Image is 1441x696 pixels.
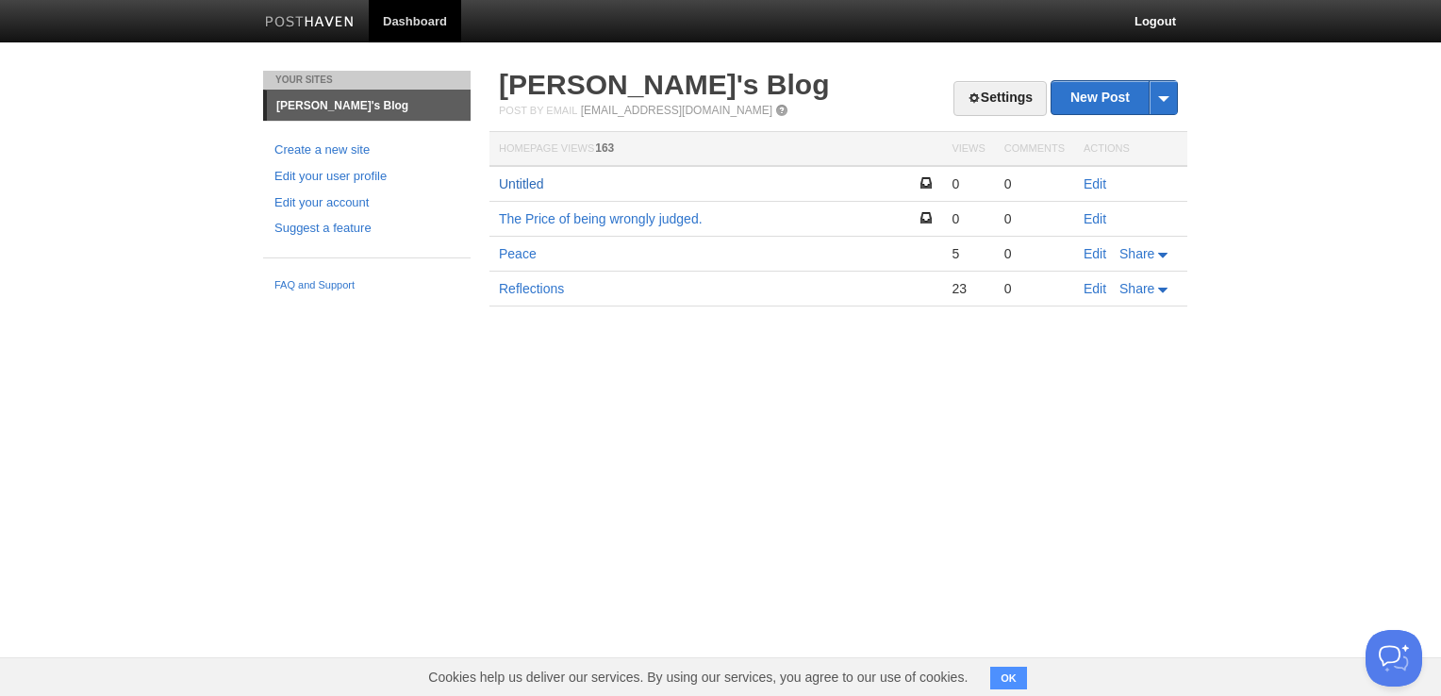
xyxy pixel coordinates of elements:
a: New Post [1052,81,1177,114]
div: 23 [952,280,985,297]
a: Peace [499,246,537,261]
li: Your Sites [263,71,471,90]
img: Posthaven-bar [265,16,355,30]
div: 0 [1004,175,1065,192]
a: [PERSON_NAME]'s Blog [499,69,830,100]
a: Create a new site [274,141,459,160]
div: 5 [952,245,985,262]
div: 0 [1004,210,1065,227]
a: Edit [1084,281,1106,296]
a: Settings [953,81,1047,116]
div: 0 [1004,280,1065,297]
th: Comments [995,132,1074,167]
a: Reflections [499,281,564,296]
a: Edit your account [274,193,459,213]
iframe: Help Scout Beacon - Open [1366,630,1422,687]
a: Edit your user profile [274,167,459,187]
span: 163 [595,141,614,155]
a: The Price of being wrongly judged. [499,211,703,226]
th: Actions [1074,132,1187,167]
span: Cookies help us deliver our services. By using our services, you agree to our use of cookies. [409,658,986,696]
a: [PERSON_NAME]'s Blog [267,91,471,121]
a: FAQ and Support [274,277,459,294]
a: Edit [1084,176,1106,191]
a: Edit [1084,211,1106,226]
th: Homepage Views [489,132,942,167]
a: Suggest a feature [274,219,459,239]
span: Post by Email [499,105,577,116]
a: Untitled [499,176,543,191]
button: OK [990,667,1027,689]
th: Views [942,132,994,167]
div: 0 [1004,245,1065,262]
a: Edit [1084,246,1106,261]
span: Share [1119,281,1154,296]
span: Share [1119,246,1154,261]
a: [EMAIL_ADDRESS][DOMAIN_NAME] [581,104,772,117]
div: 0 [952,175,985,192]
div: 0 [952,210,985,227]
